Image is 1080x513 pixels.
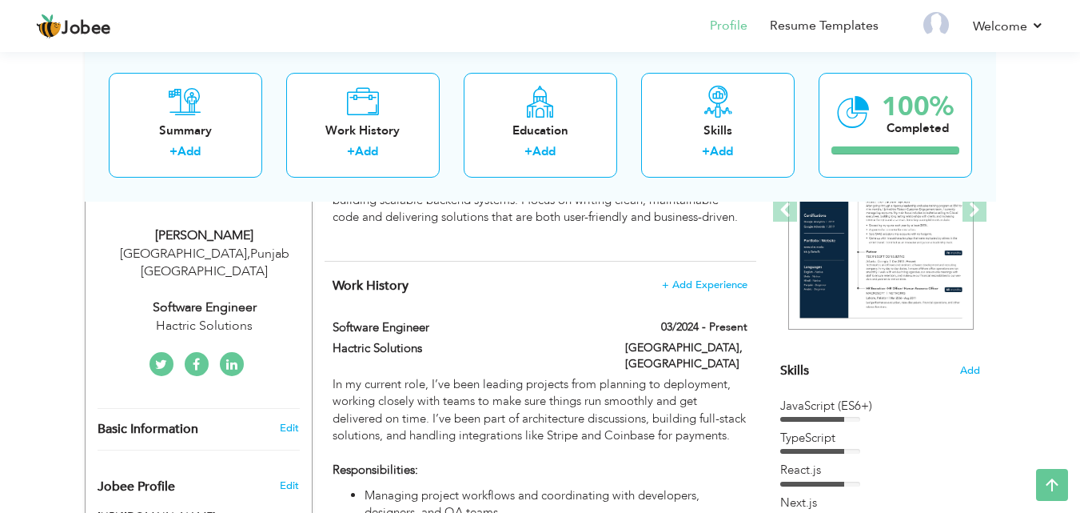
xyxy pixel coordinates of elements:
div: Enhance your career by creating a custom URL for your Jobee public profile. [86,463,312,503]
div: [PERSON_NAME] [98,226,312,245]
div: Skills [654,122,782,138]
a: Add [355,143,378,159]
div: [GEOGRAPHIC_DATA] Punjab [GEOGRAPHIC_DATA] [98,245,312,282]
a: Add [532,143,556,159]
img: jobee.io [36,14,62,39]
label: Software Engineer [333,319,601,336]
a: Edit [280,421,299,435]
span: Work History [333,277,408,295]
div: Work History [299,122,427,138]
p: In my current role, I’ve been leading projects from planning to deployment, working closely with ... [333,376,747,479]
label: + [169,143,177,160]
div: Completed [882,119,954,136]
a: Jobee [36,14,111,39]
div: Software Engineer [98,299,312,317]
label: Hactric Solutions [333,340,601,357]
div: Summary [122,122,249,138]
span: Add [960,363,980,379]
label: + [524,143,532,160]
div: Next.js [780,495,980,511]
div: Hactric Solutions [98,317,312,335]
h4: This helps to show the companies you have worked for. [333,278,747,294]
div: JavaScript (ES6+) [780,398,980,415]
img: Profile Img [923,12,949,38]
a: Add [710,143,733,159]
span: Jobee Profile [98,480,175,495]
div: React.js [780,462,980,479]
span: Basic Information [98,423,198,437]
label: + [702,143,710,160]
a: Welcome [973,17,1044,36]
a: Add [177,143,201,159]
span: Jobee [62,20,111,38]
div: TypeScript [780,430,980,447]
a: Profile [710,17,747,35]
div: 100% [882,93,954,119]
div: Education [476,122,604,138]
label: + [347,143,355,160]
span: + Add Experience [662,279,747,291]
label: [GEOGRAPHIC_DATA], [GEOGRAPHIC_DATA] [625,340,747,372]
strong: Responsibilities: [333,462,418,478]
span: Edit [280,479,299,493]
span: , [247,245,250,263]
span: Skills [780,362,809,379]
a: Resume Templates [770,17,879,35]
label: 03/2024 - Present [661,319,747,335]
